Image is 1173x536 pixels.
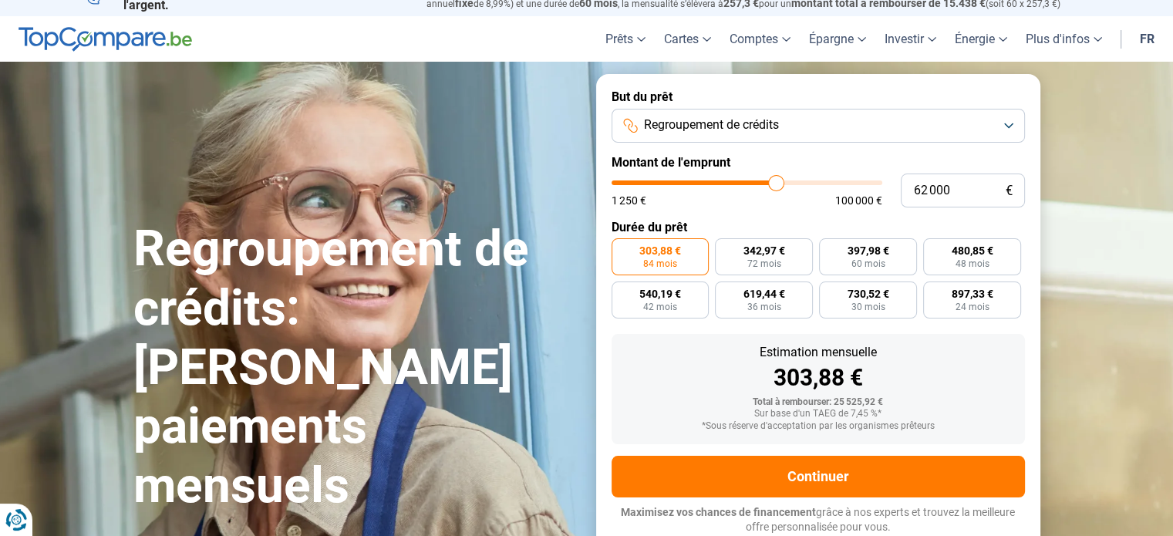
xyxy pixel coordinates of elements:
[743,245,785,256] span: 342,97 €
[639,288,681,299] span: 540,19 €
[612,155,1025,170] label: Montant de l'emprunt
[624,409,1013,420] div: Sur base d'un TAEG de 7,45 %*
[624,346,1013,359] div: Estimation mensuelle
[952,288,993,299] span: 897,33 €
[851,259,885,268] span: 60 mois
[612,505,1025,535] p: grâce à nos experts et trouvez la meilleure offre personnalisée pour vous.
[747,302,781,312] span: 36 mois
[851,302,885,312] span: 30 mois
[835,195,882,206] span: 100 000 €
[956,259,989,268] span: 48 mois
[720,16,800,62] a: Comptes
[848,245,889,256] span: 397,98 €
[747,259,781,268] span: 72 mois
[956,302,989,312] span: 24 mois
[848,288,889,299] span: 730,52 €
[643,259,677,268] span: 84 mois
[612,109,1025,143] button: Regroupement de crédits
[19,27,192,52] img: TopCompare
[644,116,779,133] span: Regroupement de crédits
[624,366,1013,389] div: 303,88 €
[952,245,993,256] span: 480,85 €
[624,421,1013,432] div: *Sous réserve d'acceptation par les organismes prêteurs
[1016,16,1111,62] a: Plus d'infos
[612,195,646,206] span: 1 250 €
[945,16,1016,62] a: Énergie
[800,16,875,62] a: Épargne
[1006,184,1013,197] span: €
[596,16,655,62] a: Prêts
[1131,16,1164,62] a: fr
[612,456,1025,497] button: Continuer
[643,302,677,312] span: 42 mois
[612,89,1025,104] label: But du prêt
[639,245,681,256] span: 303,88 €
[743,288,785,299] span: 619,44 €
[624,397,1013,408] div: Total à rembourser: 25 525,92 €
[655,16,720,62] a: Cartes
[612,220,1025,234] label: Durée du prêt
[875,16,945,62] a: Investir
[133,220,578,516] h1: Regroupement de crédits: [PERSON_NAME] paiements mensuels
[621,506,816,518] span: Maximisez vos chances de financement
